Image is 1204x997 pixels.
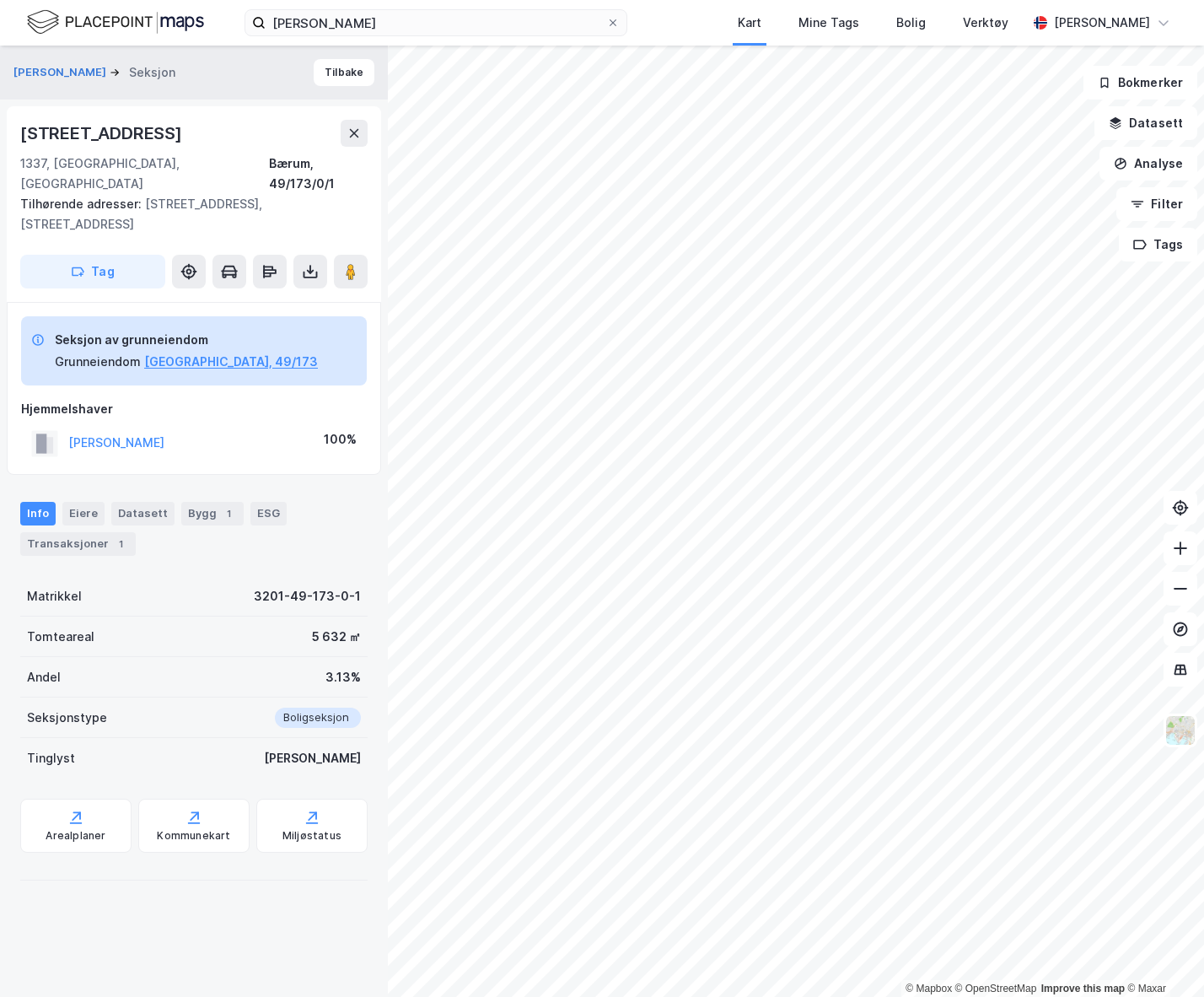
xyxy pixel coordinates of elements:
[220,505,237,522] div: 1
[157,829,230,843] div: Kommunekart
[312,627,361,647] div: 5 632 ㎡
[1083,66,1197,100] button: Bokmerker
[955,983,1037,994] a: OpenStreetMap
[181,502,244,525] div: Bygg
[906,983,952,994] a: Mapbox
[269,154,368,194] div: Bærum, 49/173/0/1
[1041,983,1125,994] a: Improve this map
[55,352,141,372] div: Grunneiendom
[264,748,361,768] div: [PERSON_NAME]
[27,708,107,728] div: Seksjonstype
[144,352,318,372] button: [GEOGRAPHIC_DATA], 49/173
[13,64,110,81] button: [PERSON_NAME]
[324,429,357,450] div: 100%
[62,502,105,525] div: Eiere
[46,829,105,843] div: Arealplaner
[896,13,926,33] div: Bolig
[27,586,82,606] div: Matrikkel
[20,255,165,288] button: Tag
[1099,147,1197,181] button: Analyse
[738,13,761,33] div: Kart
[314,59,374,86] button: Tilbake
[27,8,204,37] img: logo.f888ab2527a4732fd821a326f86c7f29.svg
[798,13,859,33] div: Mine Tags
[1120,916,1204,997] iframe: Chat Widget
[20,194,354,234] div: [STREET_ADDRESS], [STREET_ADDRESS]
[129,62,175,83] div: Seksjon
[254,586,361,606] div: 3201-49-173-0-1
[111,502,175,525] div: Datasett
[20,502,56,525] div: Info
[21,399,367,419] div: Hjemmelshaver
[1094,106,1197,140] button: Datasett
[20,532,136,556] div: Transaksjoner
[112,536,129,552] div: 1
[20,197,145,211] span: Tilhørende adresser:
[1164,714,1196,746] img: Z
[1119,228,1197,261] button: Tags
[20,154,269,194] div: 1337, [GEOGRAPHIC_DATA], [GEOGRAPHIC_DATA]
[325,667,361,687] div: 3.13%
[963,13,1008,33] div: Verktøy
[27,748,75,768] div: Tinglyst
[55,330,318,350] div: Seksjon av grunneiendom
[20,120,185,147] div: [STREET_ADDRESS]
[27,667,61,687] div: Andel
[266,10,606,35] input: Søk på adresse, matrikkel, gårdeiere, leietakere eller personer
[27,627,94,647] div: Tomteareal
[1116,187,1197,221] button: Filter
[282,829,341,843] div: Miljøstatus
[250,502,287,525] div: ESG
[1054,13,1150,33] div: [PERSON_NAME]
